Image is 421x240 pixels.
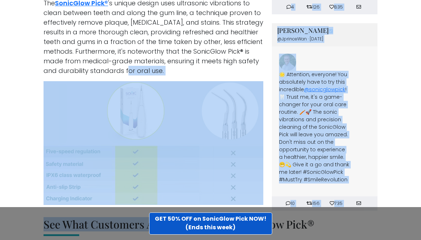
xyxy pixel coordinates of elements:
[277,36,323,42] span: @JprinceWan · [DATE]
[279,200,302,207] li: 10
[325,200,348,207] li: 735
[302,4,325,11] li: 126
[155,215,267,231] strong: GET 50% OFF on SonicGlow Pick NOW! (Ends this week)
[277,27,372,35] h3: [PERSON_NAME]
[279,54,296,71] img: Image
[149,212,272,235] a: GET 50% OFF on SonicGlow Pick NOW!(Ends this week)
[279,71,349,183] p: 🌟 Attention, everyone! You absolutely have to try this incredible ! 🦷 Trust me, it's a game-chang...
[325,4,348,11] li: 835
[302,200,325,207] li: 156
[304,86,345,93] a: @sonicglowpick
[329,29,333,33] img: Image
[279,4,302,11] li: 4
[44,81,263,205] img: Image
